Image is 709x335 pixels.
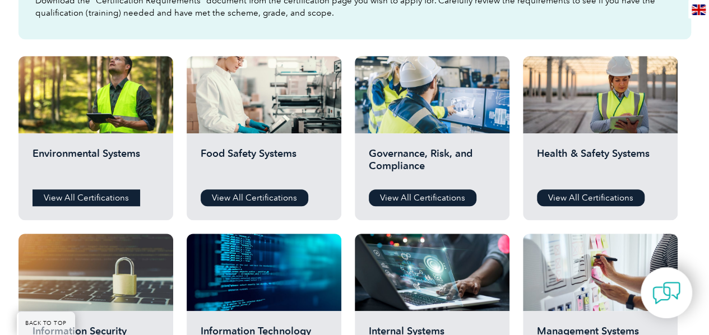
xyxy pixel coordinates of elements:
[17,311,75,335] a: BACK TO TOP
[537,147,664,181] h2: Health & Safety Systems
[201,147,327,181] h2: Food Safety Systems
[652,279,680,307] img: contact-chat.png
[537,189,645,206] a: View All Certifications
[692,4,706,15] img: en
[369,189,476,206] a: View All Certifications
[33,189,140,206] a: View All Certifications
[33,147,159,181] h2: Environmental Systems
[369,147,495,181] h2: Governance, Risk, and Compliance
[201,189,308,206] a: View All Certifications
